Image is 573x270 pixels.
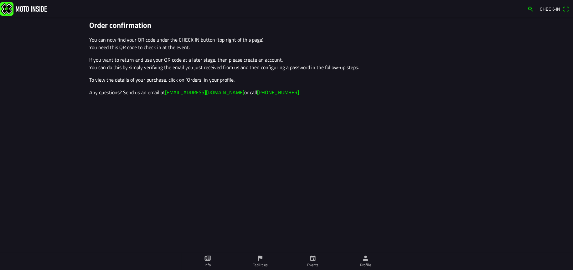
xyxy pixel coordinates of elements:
ion-icon: person [362,255,369,262]
p: Any questions? Send us an email at or call [89,89,484,96]
ion-label: Facilities [253,262,268,268]
ion-icon: calendar [309,255,316,262]
p: If you want to return and use your QR code at a later stage, then please create an account. You c... [89,56,484,71]
a: search [524,3,537,14]
a: [PHONE_NUMBER] [257,89,299,96]
h1: Order confirmation [89,21,484,30]
ion-label: Info [204,262,211,268]
ion-icon: paper [204,255,211,262]
a: [EMAIL_ADDRESS][DOMAIN_NAME] [165,89,244,96]
ion-label: Profile [360,262,371,268]
ion-label: Events [307,262,318,268]
span: Check-in [540,6,560,12]
p: To view the details of your purchase, click on ‘Orders‘ in your profile. [89,76,484,84]
ion-icon: flag [257,255,264,262]
a: Check-inqr scanner [537,3,572,14]
p: You can now find your QR code under the CHECK IN button (top right of this page). You need this Q... [89,36,484,51]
